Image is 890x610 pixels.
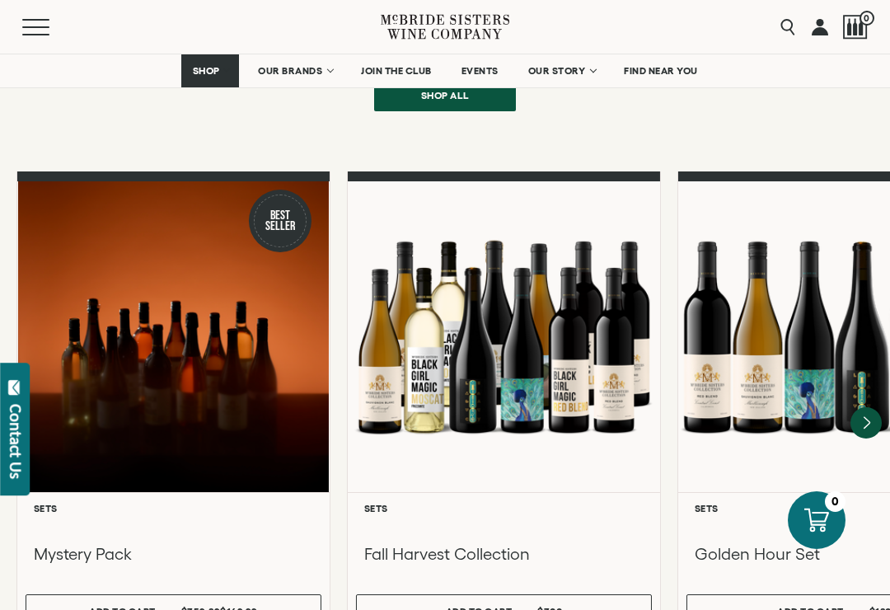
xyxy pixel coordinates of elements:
[451,54,509,87] a: EVENTS
[364,503,644,514] h6: Sets
[392,79,499,111] span: Shop all
[364,543,644,565] h3: Fall Harvest Collection
[350,54,443,87] a: JOIN THE CLUB
[825,491,845,512] div: 0
[192,65,220,77] span: SHOP
[22,19,82,35] button: Mobile Menu Trigger
[247,54,342,87] a: OUR BRANDS
[613,54,709,87] a: FIND NEAR YOU
[624,65,698,77] span: FIND NEAR YOU
[518,54,606,87] a: OUR STORY
[860,11,874,26] span: 0
[34,503,313,514] h6: Sets
[258,65,322,77] span: OUR BRANDS
[361,65,432,77] span: JOIN THE CLUB
[181,54,239,87] a: SHOP
[7,404,24,479] div: Contact Us
[374,78,516,111] a: Shop all
[528,65,586,77] span: OUR STORY
[461,65,499,77] span: EVENTS
[850,407,882,439] button: Next
[34,543,313,565] h3: Mystery Pack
